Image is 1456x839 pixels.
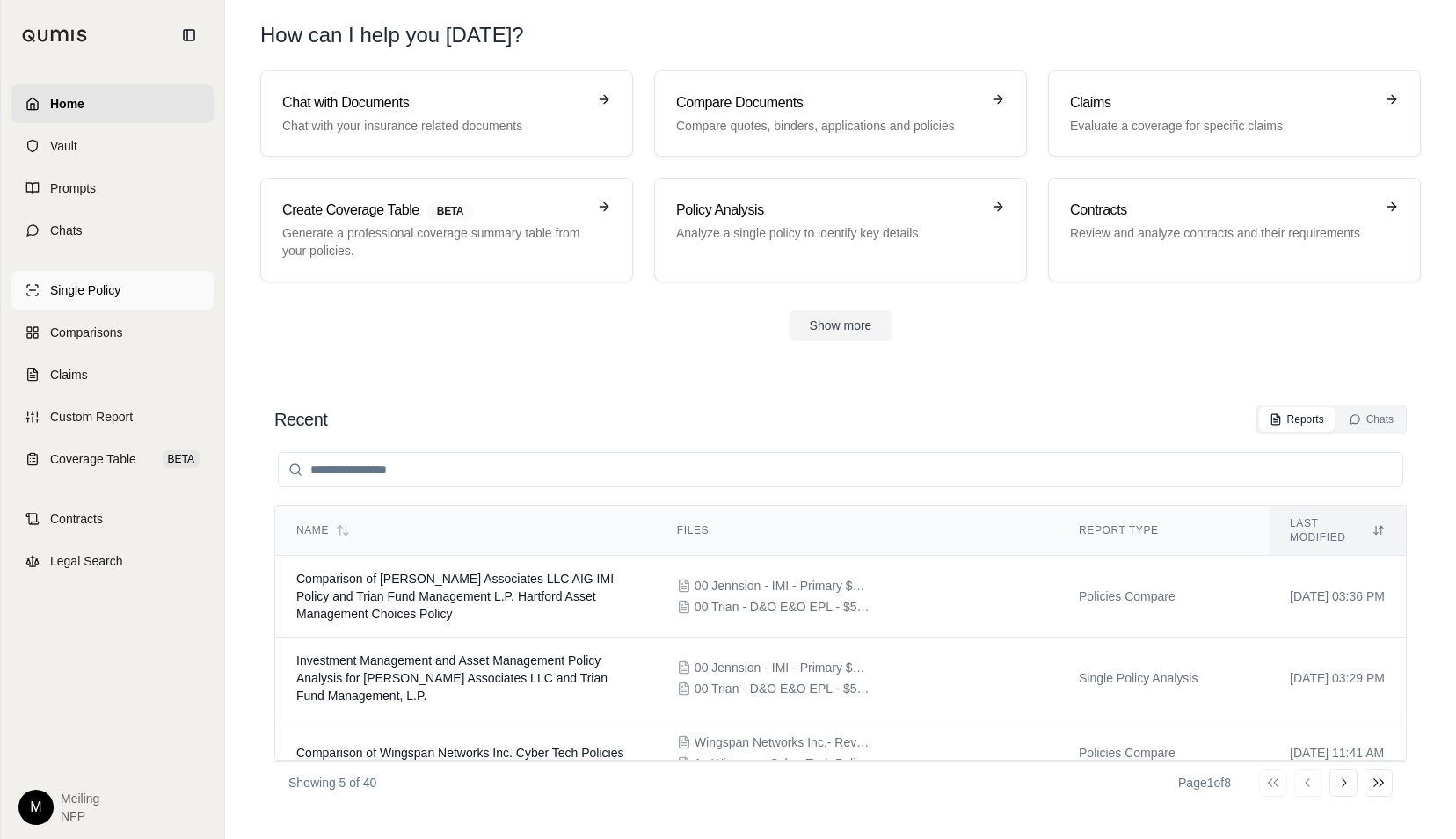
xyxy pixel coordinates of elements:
a: Claims [11,355,214,394]
h3: Policy Analysis [676,200,980,221]
div: Last modified [1290,516,1385,544]
a: Create Coverage TableBETAGenerate a professional coverage summary table from your policies. [260,178,633,281]
span: 00 Jennsion - IMI - Primary $10M AIG Policy 24 25.pdf [695,577,870,595]
h1: How can I help you [DATE]? [260,21,1421,49]
a: ClaimsEvaluate a coverage for specific claims [1048,70,1421,157]
a: Contracts [11,500,214,538]
a: Single Policy [11,271,214,310]
h3: Chat with Documents [282,92,586,113]
p: Compare quotes, binders, applications and policies [676,117,980,135]
span: Comparisons [50,324,122,341]
span: Contracts [50,510,103,528]
p: Generate a professional coverage summary table from your policies. [282,224,586,259]
div: M [18,790,54,825]
a: Vault [11,127,214,165]
span: 1a Wingspan Cyber Tech Policy(Embroker)4.20.24-25.pdf [695,755,870,772]
td: Single Policy Analysis [1058,638,1269,719]
div: Page 1 of 8 [1178,774,1231,792]
span: Wingspan Networks Inc.- Revised Policy (Embroker).pdf [695,733,870,751]
span: Custom Report [50,408,133,426]
h3: Compare Documents [676,92,980,113]
a: Compare DocumentsCompare quotes, binders, applications and policies [654,70,1027,157]
span: Chats [50,222,83,239]
span: Prompts [50,179,96,197]
a: Coverage TableBETA [11,440,214,478]
div: Reports [1270,412,1324,427]
td: [DATE] 03:36 PM [1269,556,1406,638]
p: Analyze a single policy to identify key details [676,224,980,242]
span: 00 Jennsion - IMI - Primary $10M AIG Policy 24 25.pdf [695,659,870,676]
a: Prompts [11,169,214,208]
p: Review and analyze contracts and their requirements [1070,224,1374,242]
span: BETA [426,201,474,221]
a: Comparisons [11,313,214,352]
div: Chats [1349,412,1394,427]
span: NFP [61,807,99,825]
div: Name [296,523,635,537]
h3: Contracts [1070,200,1374,221]
th: Files [656,506,1058,556]
span: BETA [163,450,200,468]
span: Comparison of Wingspan Networks Inc. Cyber Tech Policies [296,746,623,760]
span: Legal Search [50,552,123,570]
h3: Create Coverage Table [282,200,586,221]
p: Evaluate a coverage for specific claims [1070,117,1374,135]
img: Qumis Logo [22,29,88,42]
a: ContractsReview and analyze contracts and their requirements [1048,178,1421,281]
td: [DATE] 11:41 AM [1269,719,1406,787]
button: Chats [1338,407,1404,432]
td: Policies Compare [1058,719,1269,787]
button: Collapse sidebar [175,21,203,49]
td: Policies Compare [1058,556,1269,638]
p: Showing 5 of 40 [288,774,376,792]
span: Comparison of Jennison Associates LLC AIG IMI Policy and Trian Fund Management L.P. Hartford Asse... [296,572,614,621]
a: Chat with DocumentsChat with your insurance related documents [260,70,633,157]
a: Policy AnalysisAnalyze a single policy to identify key details [654,178,1027,281]
h2: Recent [274,407,327,432]
span: Claims [50,366,88,383]
span: Investment Management and Asset Management Policy Analysis for Jennison Associates LLC and Trian ... [296,653,608,703]
h3: Claims [1070,92,1374,113]
span: 00 Trian - D&O E&O EPL - $5M Hartford Policy 24-25.PDF [695,598,870,616]
a: Home [11,84,214,123]
span: Vault [50,137,77,155]
a: Custom Report [11,398,214,436]
span: Home [50,95,84,113]
span: Meiling [61,790,99,807]
span: 00 Trian - D&O E&O EPL - $5M Hartford Policy 24-25.PDF [695,680,870,697]
a: Chats [11,211,214,250]
button: Show more [789,310,893,341]
a: Legal Search [11,542,214,580]
p: Chat with your insurance related documents [282,117,586,135]
button: Reports [1259,407,1335,432]
th: Report Type [1058,506,1269,556]
td: [DATE] 03:29 PM [1269,638,1406,719]
span: Coverage Table [50,450,136,468]
span: Single Policy [50,281,120,299]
